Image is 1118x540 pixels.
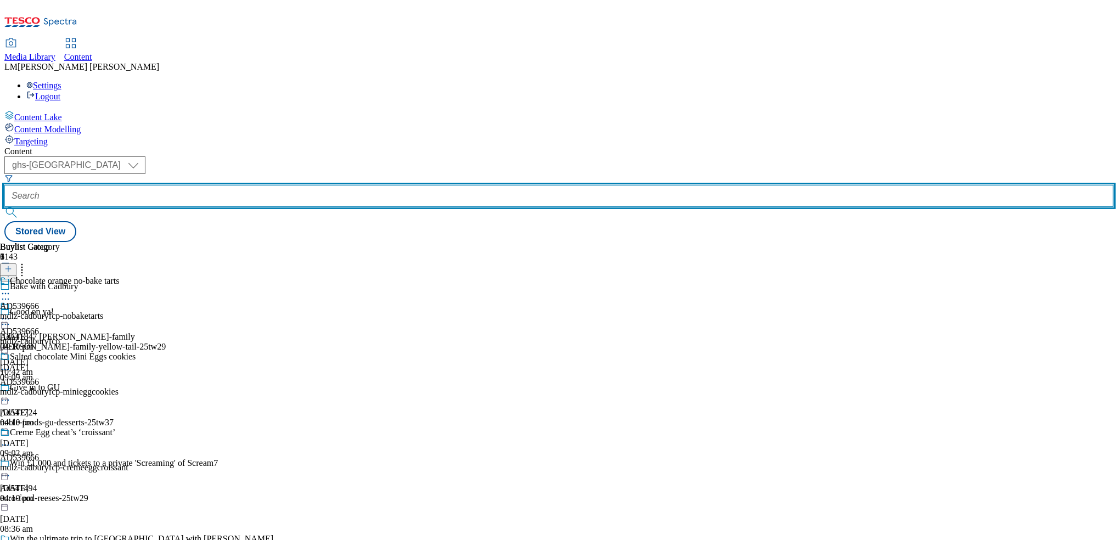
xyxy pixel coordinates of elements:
[64,52,92,61] span: Content
[14,137,48,146] span: Targeting
[4,147,1114,156] div: Content
[26,92,60,101] a: Logout
[4,134,1114,147] a: Targeting
[4,52,55,61] span: Media Library
[26,81,61,90] a: Settings
[64,39,92,62] a: Content
[4,110,1114,122] a: Content Lake
[4,62,18,71] span: LM
[14,125,81,134] span: Content Modelling
[4,39,55,62] a: Media Library
[4,174,13,183] svg: Search Filters
[4,185,1114,207] input: Search
[4,221,76,242] button: Stored View
[10,276,119,286] div: Chocolate orange no-bake tarts
[10,428,115,437] div: Creme Egg cheat’s ‘croissant’
[18,62,159,71] span: [PERSON_NAME] [PERSON_NAME]
[10,352,136,362] div: Salted chocolate Mini Eggs cookies
[14,113,62,122] span: Content Lake
[4,122,1114,134] a: Content Modelling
